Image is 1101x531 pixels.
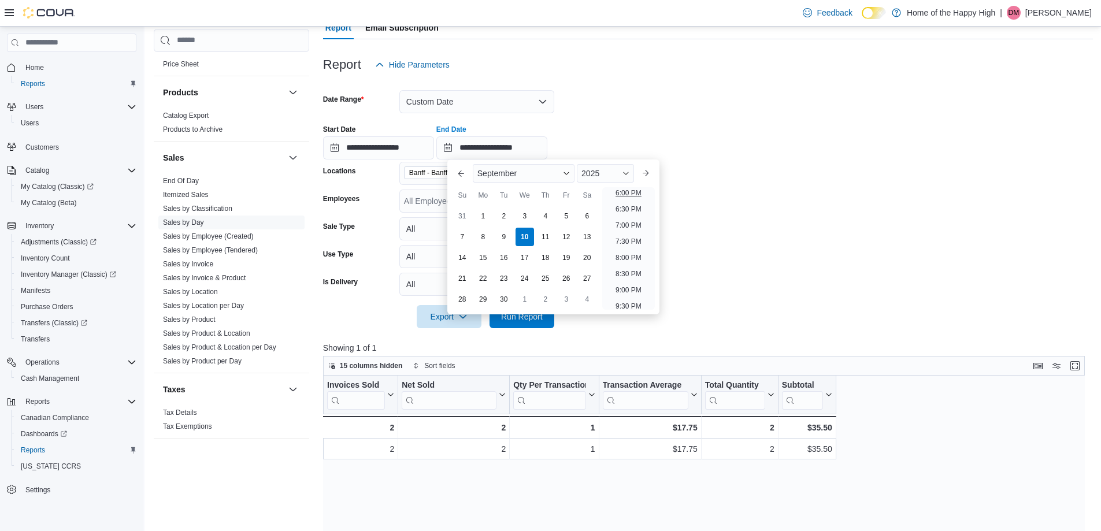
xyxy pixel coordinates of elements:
button: Enter fullscreen [1068,359,1082,373]
li: 6:00 PM [611,186,646,200]
button: Invoices Sold [327,380,394,410]
div: day-9 [495,228,513,246]
div: Subtotal [782,380,823,391]
span: Reports [25,397,50,406]
div: day-13 [578,228,596,246]
a: Sales by Product per Day [163,357,242,365]
p: Home of the Happy High [907,6,995,20]
button: Users [12,115,141,131]
span: Sales by Location per Day [163,301,244,310]
a: End Of Day [163,177,199,185]
button: Reports [12,76,141,92]
li: 9:00 PM [611,283,646,297]
button: Customers [2,138,141,155]
div: Pricing [154,57,309,76]
div: Su [453,186,472,205]
span: My Catalog (Classic) [16,180,136,194]
button: Run Report [490,305,554,328]
div: day-4 [536,207,555,225]
div: day-3 [516,207,534,225]
ul: Time [602,187,655,310]
a: Canadian Compliance [16,411,94,425]
button: Purchase Orders [12,299,141,315]
button: Reports [2,393,141,410]
div: Invoices Sold [327,380,385,391]
span: Sales by Day [163,218,204,227]
div: Sales [154,174,309,373]
span: Home [21,60,136,75]
span: Inventory [25,221,54,231]
span: Sales by Location [163,287,218,296]
div: $17.75 [602,421,697,435]
button: Transfers [12,331,141,347]
span: My Catalog (Beta) [21,198,77,207]
div: day-7 [453,228,472,246]
button: Next month [636,164,655,183]
div: day-29 [474,290,492,309]
div: 2 [705,421,774,435]
button: Reports [21,395,54,409]
span: 15 columns hidden [340,361,403,370]
div: $35.50 [782,442,832,456]
a: Sales by Invoice [163,260,213,268]
span: Transfers (Classic) [16,316,136,330]
div: Fr [557,186,576,205]
div: 2 [705,442,774,456]
a: Sales by Invoice & Product [163,274,246,282]
div: Products [154,109,309,141]
p: [PERSON_NAME] [1025,6,1092,20]
div: day-22 [474,269,492,288]
span: Price Sheet [163,60,199,69]
button: Products [286,86,300,99]
div: Total Quantity [705,380,765,391]
button: Inventory Count [12,250,141,266]
span: Purchase Orders [16,300,136,314]
div: Th [536,186,555,205]
a: Sales by Location per Day [163,302,244,310]
div: September, 2025 [452,206,598,310]
li: 8:30 PM [611,267,646,281]
a: Customers [21,140,64,154]
div: $35.50 [782,421,832,435]
button: Canadian Compliance [12,410,141,426]
li: 9:30 PM [611,299,646,313]
a: My Catalog (Classic) [16,180,98,194]
span: Inventory Count [21,254,70,263]
div: day-3 [557,290,576,309]
a: Adjustments (Classic) [12,234,141,250]
span: Users [25,102,43,112]
a: [US_STATE] CCRS [16,459,86,473]
label: Employees [323,194,359,203]
a: Transfers [16,332,54,346]
div: day-8 [474,228,492,246]
button: Display options [1050,359,1063,373]
span: Operations [25,358,60,367]
button: Transaction Average [602,380,697,410]
div: Taxes [154,406,309,438]
div: Button. Open the month selector. September is currently selected. [473,164,574,183]
span: Banff - Banff Caribou - Fire & Flower [404,166,514,179]
span: Sales by Employee (Created) [163,232,254,241]
span: Settings [25,485,50,495]
span: Cash Management [21,374,79,383]
button: Manifests [12,283,141,299]
button: Operations [2,354,141,370]
a: Manifests [16,284,55,298]
a: Home [21,61,49,75]
span: Email Subscription [365,16,439,39]
span: Adjustments (Classic) [16,235,136,249]
span: 2025 [581,169,599,178]
div: Button. Open the year selector. 2025 is currently selected. [577,164,634,183]
button: Subtotal [782,380,832,410]
div: day-16 [495,248,513,267]
span: Report [325,16,351,39]
label: Start Date [323,125,356,134]
button: Settings [2,481,141,498]
span: Adjustments (Classic) [21,237,97,247]
div: day-11 [536,228,555,246]
div: day-27 [578,269,596,288]
button: All [399,273,554,296]
span: Reports [16,443,136,457]
button: Sales [163,152,284,164]
span: Sales by Product & Location per Day [163,343,276,352]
